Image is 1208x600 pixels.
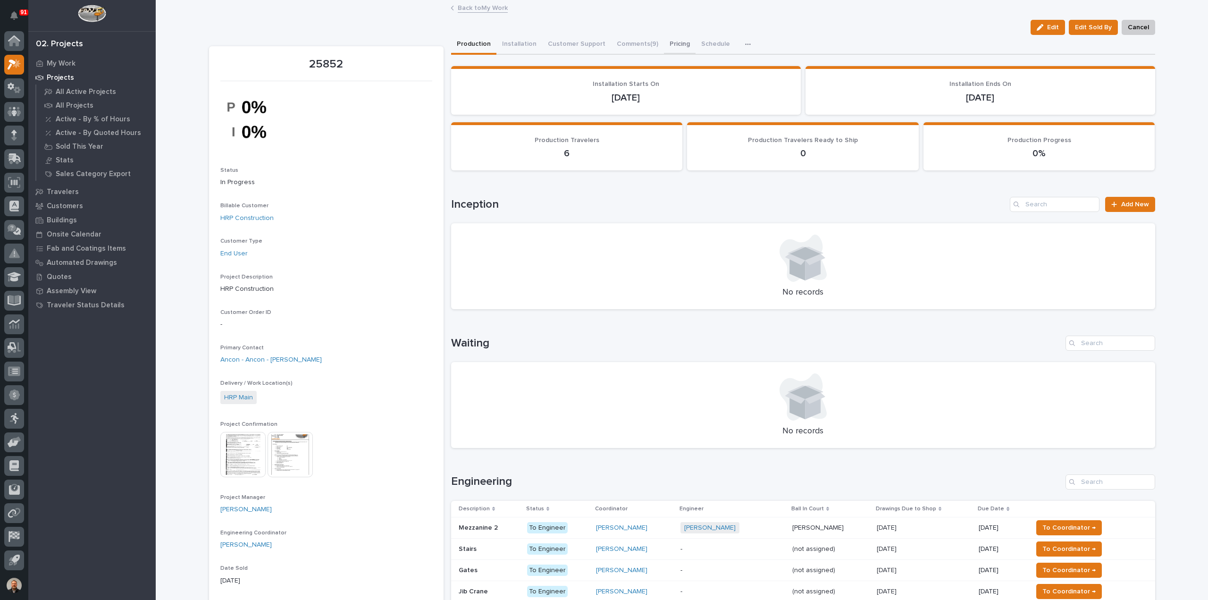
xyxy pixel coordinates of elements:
p: HRP Construction [220,284,432,294]
span: Delivery / Work Location(s) [220,380,293,386]
button: Customer Support [542,35,611,55]
p: Stairs [459,543,478,553]
div: To Engineer [527,565,568,576]
span: Installation Starts On [593,81,659,87]
p: Gates [459,565,479,575]
img: Workspace Logo [78,5,106,22]
p: [DATE] [877,522,898,532]
a: Active - By Quoted Hours [36,126,156,139]
input: Search [1065,474,1155,490]
p: Fab and Coatings Items [47,245,126,253]
span: Project Description [220,274,273,280]
a: Back toMy Work [458,2,508,13]
button: Edit Sold By [1069,20,1118,35]
span: Date Sold [220,566,248,571]
a: All Active Projects [36,85,156,98]
span: Add New [1121,201,1149,208]
p: Onsite Calendar [47,230,101,239]
p: Ball In Court [791,504,824,514]
span: Customer Type [220,238,262,244]
p: Description [459,504,490,514]
p: Sold This Year [56,143,103,151]
span: Primary Contact [220,345,264,351]
button: Edit [1031,20,1065,35]
a: Sales Category Export [36,167,156,180]
p: [DATE] [462,92,789,103]
p: Automated Drawings [47,259,117,267]
button: To Coordinator → [1036,584,1102,599]
p: 25852 [220,58,432,71]
p: Projects [47,74,74,82]
p: [DATE] [979,545,1024,553]
a: Stats [36,153,156,167]
span: Installation Ends On [949,81,1011,87]
button: Notifications [4,6,24,25]
p: Drawings Due to Shop [876,504,936,514]
span: Billable Customer [220,203,268,209]
p: (not assigned) [792,565,837,575]
p: No records [462,287,1144,298]
span: Customer Order ID [220,310,271,315]
div: To Engineer [527,543,568,555]
input: Search [1010,197,1099,212]
p: 0% [935,148,1144,159]
p: - [680,588,785,596]
button: To Coordinator → [1036,541,1102,557]
p: [DATE] [979,524,1024,532]
button: Schedule [696,35,736,55]
p: Assembly View [47,287,96,296]
a: End User [220,249,248,259]
span: Cancel [1128,22,1149,33]
p: 0 [698,148,907,159]
input: Search [1065,336,1155,351]
h1: Waiting [451,337,1062,350]
p: Buildings [47,216,77,225]
p: - [220,320,432,330]
a: Fab and Coatings Items [28,241,156,255]
tr: Mezzanine 2Mezzanine 2 To Engineer[PERSON_NAME] [PERSON_NAME] [PERSON_NAME][PERSON_NAME] [DATE][D... [451,517,1155,538]
a: [PERSON_NAME] [220,540,272,550]
p: No records [462,426,1144,437]
a: Quotes [28,270,156,284]
p: Status [526,504,544,514]
a: [PERSON_NAME] [220,505,272,515]
p: Due Date [978,504,1004,514]
span: Edit Sold By [1075,22,1112,33]
p: [DATE] [220,576,432,586]
p: [PERSON_NAME] [792,522,846,532]
a: HRP Main [224,393,253,403]
p: Customers [47,202,83,211]
p: Coordinator [595,504,628,514]
p: (not assigned) [792,586,837,596]
p: Jib Crane [459,586,490,596]
p: [DATE] [817,92,1144,103]
button: Pricing [664,35,696,55]
span: To Coordinator → [1042,522,1096,533]
button: Comments (9) [611,35,664,55]
span: Production Travelers [535,137,599,144]
span: Status [220,168,238,173]
a: [PERSON_NAME] [596,545,647,553]
a: Traveler Status Details [28,298,156,312]
p: - [680,545,785,553]
p: Stats [56,156,74,165]
button: users-avatar [4,575,24,595]
p: All Projects [56,101,93,110]
a: My Work [28,56,156,70]
a: Add New [1105,197,1155,212]
button: To Coordinator → [1036,520,1102,535]
span: Production Progress [1007,137,1071,144]
button: Installation [496,35,542,55]
tr: GatesGates To Engineer[PERSON_NAME] -(not assigned)(not assigned) [DATE][DATE] [DATE]To Coordinat... [451,559,1155,581]
p: All Active Projects [56,88,116,96]
a: [PERSON_NAME] [596,566,647,575]
a: HRP Construction [220,213,274,223]
p: Active - By Quoted Hours [56,129,141,137]
a: Projects [28,70,156,85]
div: 02. Projects [36,39,83,50]
p: Traveler Status Details [47,301,125,310]
p: [DATE] [979,588,1024,596]
span: Project Confirmation [220,422,277,427]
